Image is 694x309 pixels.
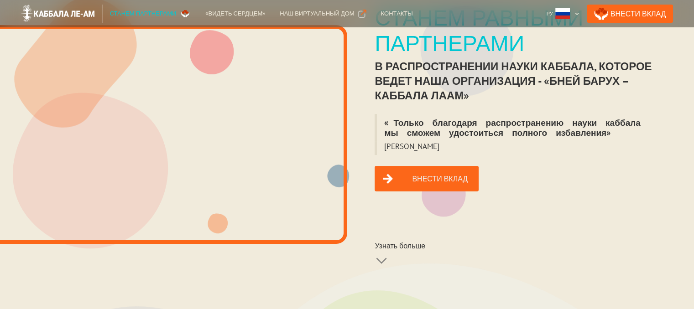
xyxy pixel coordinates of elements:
a: Станем партнерами [103,5,198,23]
div: Наш виртуальный дом [280,9,354,18]
a: Узнать больше [375,241,479,264]
a: Наш виртуальный дом [272,5,373,23]
blockquote: [PERSON_NAME] [375,141,447,155]
div: Станем партнерами [110,9,177,18]
div: Узнать больше [375,241,425,250]
div: в распространении науки каббала, которое ведет наша организация - «Бней Барух – Каббала лаАм» [375,59,666,103]
div: «Видеть сердцем» [205,9,265,18]
a: Контакты [374,5,420,23]
div: Станем равными партнерами [375,5,666,56]
a: Внести вклад [375,166,479,191]
div: Контакты [381,9,413,18]
a: «Видеть сердцем» [198,5,272,23]
a: Внести Вклад [587,5,673,23]
blockquote: «Только благодаря распространению науки каббала мы сможем удостоиться полного избавления» [375,114,666,141]
div: Ру [547,9,553,18]
div: Ру [543,5,583,23]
